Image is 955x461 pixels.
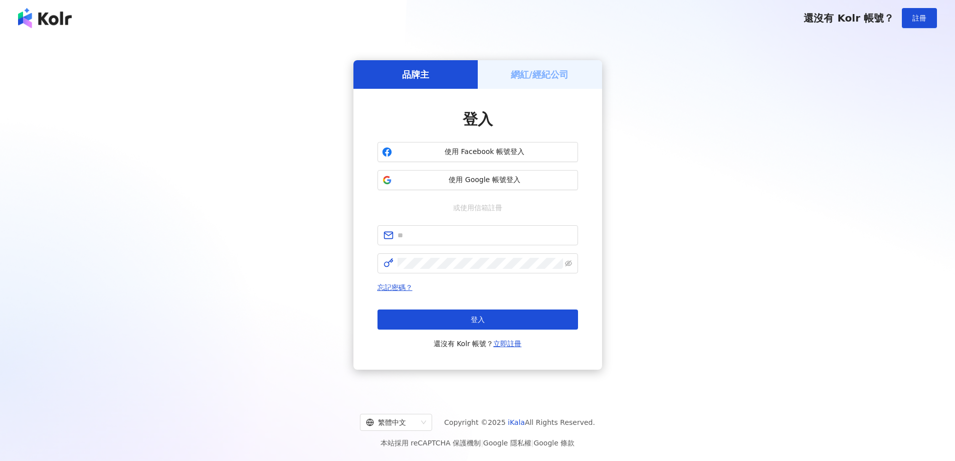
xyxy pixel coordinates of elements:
[912,14,926,22] span: 註冊
[402,68,429,81] h5: 品牌主
[508,418,525,426] a: iKala
[483,439,531,447] a: Google 隱私權
[366,414,417,430] div: 繁體中文
[396,147,574,157] span: 使用 Facebook 帳號登入
[377,170,578,190] button: 使用 Google 帳號登入
[380,437,575,449] span: 本站採用 reCAPTCHA 保護機制
[565,260,572,267] span: eye-invisible
[531,439,534,447] span: |
[902,8,937,28] button: 註冊
[804,12,894,24] span: 還沒有 Kolr 帳號？
[511,68,568,81] h5: 網紅/經紀公司
[377,283,413,291] a: 忘記密碼？
[377,310,578,330] button: 登入
[377,142,578,162] button: 使用 Facebook 帳號登入
[434,338,522,350] span: 還沒有 Kolr 帳號？
[446,202,509,213] span: 或使用信箱註冊
[18,8,72,28] img: logo
[444,416,595,428] span: Copyright © 2025 All Rights Reserved.
[463,110,493,128] span: 登入
[396,175,574,185] span: 使用 Google 帳號登入
[471,316,485,324] span: 登入
[533,439,575,447] a: Google 條款
[493,340,521,348] a: 立即註冊
[481,439,483,447] span: |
